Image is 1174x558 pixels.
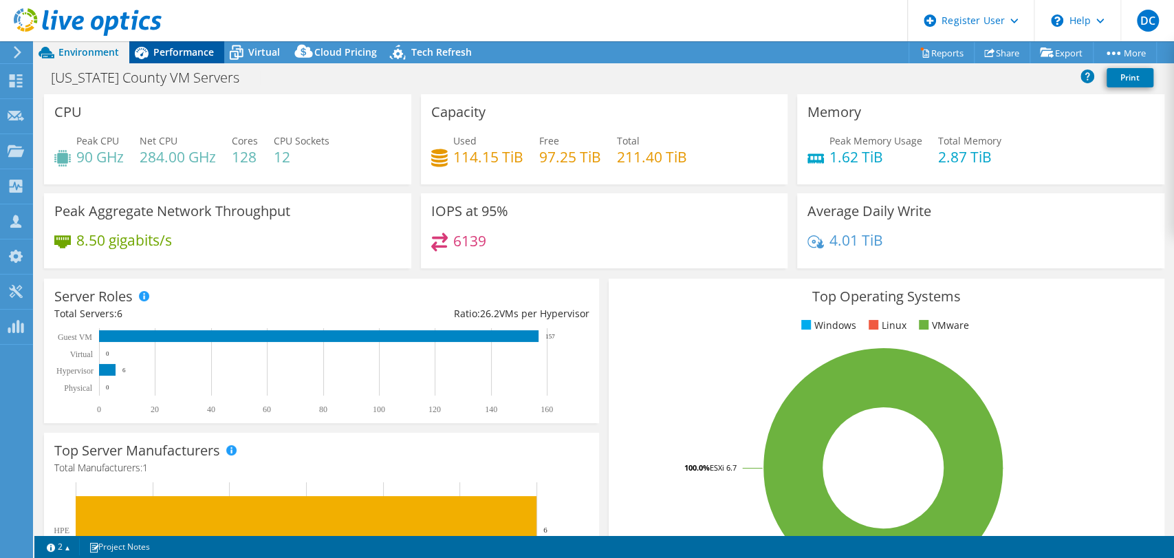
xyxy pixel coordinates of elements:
span: Free [539,134,559,147]
text: 100 [373,405,385,414]
h1: [US_STATE] County VM Servers [45,70,261,85]
li: VMware [915,318,969,333]
svg: \n [1051,14,1063,27]
span: 26.2 [479,307,499,320]
h4: 128 [232,149,258,164]
h4: 6139 [453,233,486,248]
a: Export [1030,42,1094,63]
h3: CPU [54,105,82,120]
span: 1 [142,461,148,474]
h3: Top Server Manufacturers [54,443,220,458]
span: Cores [232,134,258,147]
span: Cloud Pricing [314,45,377,58]
span: Tech Refresh [411,45,472,58]
text: 20 [151,405,159,414]
span: Total Memory [938,134,1001,147]
text: Guest VM [58,332,92,342]
a: Print [1107,68,1153,87]
a: Project Notes [79,538,160,555]
text: 80 [319,405,327,414]
h4: 4.01 TiB [829,233,883,248]
span: CPU Sockets [274,134,329,147]
a: More [1093,42,1157,63]
h4: 211.40 TiB [617,149,687,164]
h4: 1.62 TiB [829,149,922,164]
text: Physical [64,383,92,393]
span: 6 [117,307,122,320]
h4: Total Manufacturers: [54,460,589,475]
span: Peak CPU [76,134,119,147]
text: 140 [485,405,497,414]
h4: 12 [274,149,329,164]
span: Virtual [248,45,280,58]
span: Performance [153,45,214,58]
span: Net CPU [140,134,177,147]
li: Linux [865,318,906,333]
h3: Top Operating Systems [619,289,1153,304]
h4: 90 GHz [76,149,124,164]
h3: Average Daily Write [807,204,931,219]
h4: 2.87 TiB [938,149,1001,164]
span: Used [453,134,477,147]
text: 157 [545,333,555,340]
h4: 8.50 gigabits/s [76,233,172,248]
text: 120 [428,405,441,414]
text: 160 [541,405,553,414]
a: 2 [37,538,80,555]
text: 40 [207,405,215,414]
span: Total [617,134,640,147]
text: 6 [543,526,547,534]
a: Reports [909,42,975,63]
h3: Capacity [431,105,486,120]
text: Virtual [70,350,94,359]
h3: IOPS at 95% [431,204,508,219]
text: 0 [106,384,109,391]
h3: Peak Aggregate Network Throughput [54,204,290,219]
h4: 114.15 TiB [453,149,523,164]
text: 0 [106,350,109,357]
h3: Memory [807,105,861,120]
text: 6 [122,367,126,374]
li: Windows [798,318,856,333]
span: DC [1137,10,1159,32]
span: Environment [58,45,119,58]
div: Ratio: VMs per Hypervisor [322,306,589,321]
tspan: ESXi 6.7 [710,462,737,473]
text: Hypervisor [56,366,94,376]
h3: Server Roles [54,289,133,304]
div: Total Servers: [54,306,322,321]
text: 60 [263,405,271,414]
text: 0 [97,405,101,414]
h4: 97.25 TiB [539,149,601,164]
span: Peak Memory Usage [829,134,922,147]
h4: 284.00 GHz [140,149,216,164]
a: Share [974,42,1030,63]
tspan: 100.0% [684,462,710,473]
text: HPE [54,526,69,535]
